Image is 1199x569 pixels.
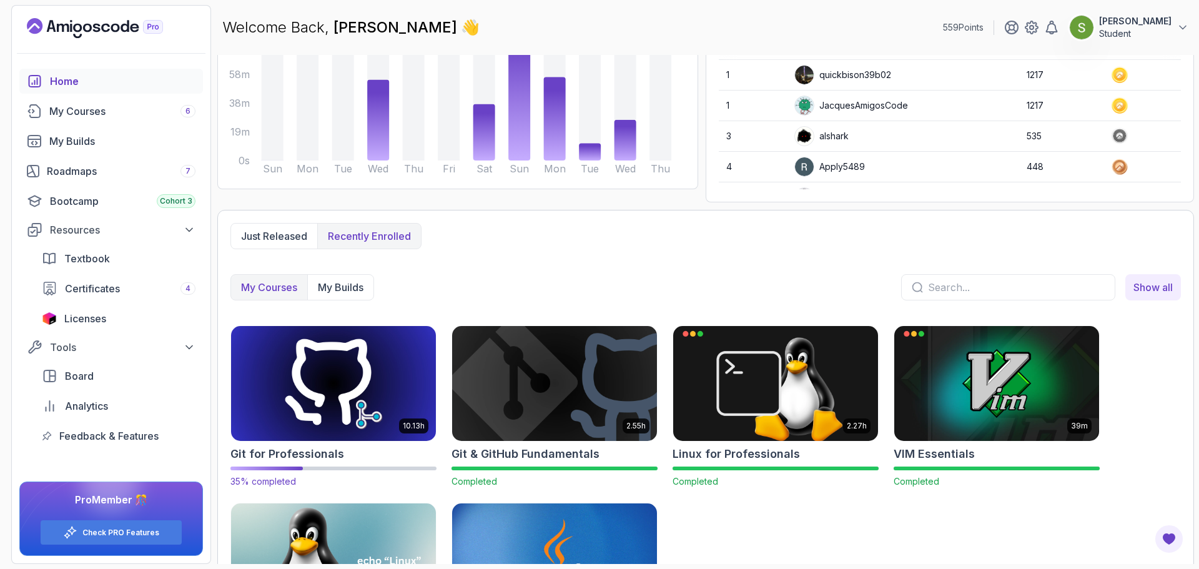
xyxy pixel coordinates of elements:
a: builds [19,129,203,154]
button: My Builds [307,275,373,300]
span: 35% completed [230,476,296,487]
span: 👋 [461,17,480,38]
a: my_courses [1125,274,1181,300]
div: quickbison39b02 [794,65,891,85]
p: Recently enrolled [328,229,411,244]
button: Recently enrolled [317,224,421,249]
tspan: 0s [239,154,250,167]
a: analytics [34,393,203,418]
input: Search... [928,280,1105,295]
td: 5 [719,182,787,213]
a: Linux for Professionals card2.27hLinux for ProfessionalsCompleted [673,325,879,488]
button: Open Feedback Button [1154,524,1184,554]
div: JacquesAmigosCode [794,96,908,116]
span: 7 [185,166,190,176]
img: Git & GitHub Fundamentals card [452,326,657,441]
tspan: Wed [615,162,636,175]
span: Textbook [64,251,110,266]
tspan: 19m [230,126,250,138]
td: 1 [719,60,787,91]
tspan: Sun [510,162,529,175]
tspan: Sat [476,162,493,175]
img: Linux for Professionals card [673,326,878,441]
div: Bootcamp [50,194,195,209]
div: My Courses [49,104,195,119]
td: 390 [1019,182,1103,213]
p: My Builds [318,280,363,295]
a: VIM Essentials card39mVIM EssentialsCompleted [894,325,1100,488]
button: Tools [19,336,203,359]
td: 535 [1019,121,1103,152]
tspan: Fri [443,162,455,175]
tspan: Wed [368,162,388,175]
a: Git for Professionals card10.13hGit for Professionals35% completed [230,325,437,488]
div: Apply5489 [794,157,865,177]
img: VIM Essentials card [894,326,1099,441]
h2: Git & GitHub Fundamentals [451,445,599,463]
span: Show all [1133,280,1173,295]
tspan: Mon [544,162,566,175]
div: My Builds [49,134,195,149]
span: 6 [185,106,190,116]
tspan: Tue [334,162,352,175]
a: Check PRO Features [82,528,159,538]
span: Analytics [65,398,108,413]
span: Feedback & Features [59,428,159,443]
a: roadmaps [19,159,203,184]
span: Licenses [64,311,106,326]
tspan: Sun [263,162,282,175]
span: Cohort 3 [160,196,192,206]
span: Board [65,369,94,383]
a: licenses [34,306,203,331]
p: Welcome Back, [222,17,480,37]
td: 1 [719,91,787,121]
span: Certificates [65,281,120,296]
td: 448 [1019,152,1103,182]
a: textbook [34,246,203,271]
a: certificates [34,276,203,301]
p: 10.13h [403,421,425,431]
a: Git & GitHub Fundamentals card2.55hGit & GitHub FundamentalsCompleted [451,325,658,488]
h2: Linux for Professionals [673,445,800,463]
p: Just released [241,229,307,244]
div: alshark [794,126,849,146]
tspan: 38m [229,97,250,109]
p: 2.55h [626,421,646,431]
a: bootcamp [19,189,203,214]
button: user profile image[PERSON_NAME]Student [1069,15,1189,40]
div: Roadmaps [47,164,195,179]
td: 3 [719,121,787,152]
img: default monster avatar [795,188,814,207]
a: feedback [34,423,203,448]
img: Git for Professionals card [226,323,441,443]
tspan: Tue [581,162,599,175]
a: Landing page [27,18,192,38]
p: My Courses [241,280,297,295]
img: jetbrains icon [42,312,57,325]
span: Completed [673,476,718,487]
img: user profile image [795,66,814,84]
td: 1217 [1019,91,1103,121]
img: default monster avatar [795,96,814,115]
img: user profile image [795,127,814,146]
span: [PERSON_NAME] [333,18,461,36]
div: Tools [50,340,195,355]
p: 559 Points [943,21,984,34]
img: user profile image [795,157,814,176]
a: home [19,69,203,94]
span: 4 [185,284,190,294]
span: Completed [894,476,939,487]
button: My Courses [231,275,307,300]
img: user profile image [1070,16,1093,39]
p: 2.27h [847,421,867,431]
td: 4 [719,152,787,182]
h2: VIM Essentials [894,445,975,463]
tspan: Mon [297,162,318,175]
tspan: Thu [651,162,670,175]
a: courses [19,99,203,124]
tspan: Thu [404,162,423,175]
button: Resources [19,219,203,241]
p: 39m [1071,421,1088,431]
p: Student [1099,27,1172,40]
span: Completed [451,476,497,487]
